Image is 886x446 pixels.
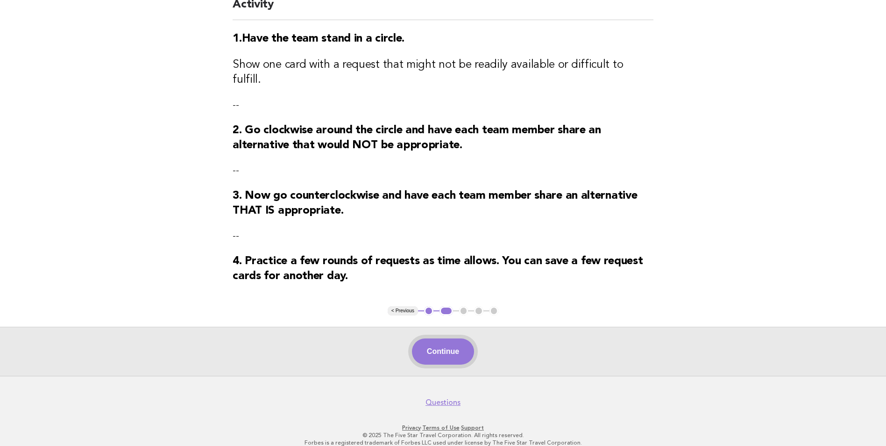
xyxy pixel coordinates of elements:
a: Privacy [402,424,421,431]
p: © 2025 The Five Star Travel Corporation. All rights reserved. [157,432,729,439]
p: · · [157,424,729,432]
a: Terms of Use [422,424,460,431]
button: 1 [424,306,433,316]
p: -- [233,164,653,177]
strong: 2. Go clockwise around the circle and have each team member share an alternative that would NOT b... [233,125,601,151]
button: 2 [439,306,453,316]
p: -- [233,99,653,112]
strong: 4. Practice a few rounds of requests as time allows. You can save a few request cards for another... [233,256,643,282]
h3: Show one card with a request that might not be readily available or difficult to fulfill. [233,58,653,87]
strong: 1.Have the team stand in a circle. [233,33,404,44]
p: -- [233,230,653,243]
a: Support [461,424,484,431]
a: Questions [425,398,461,407]
strong: 3. Now go counterclockwise and have each team member share an alternative THAT IS appropriate. [233,190,637,216]
button: Continue [412,338,474,365]
button: < Previous [388,306,418,316]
